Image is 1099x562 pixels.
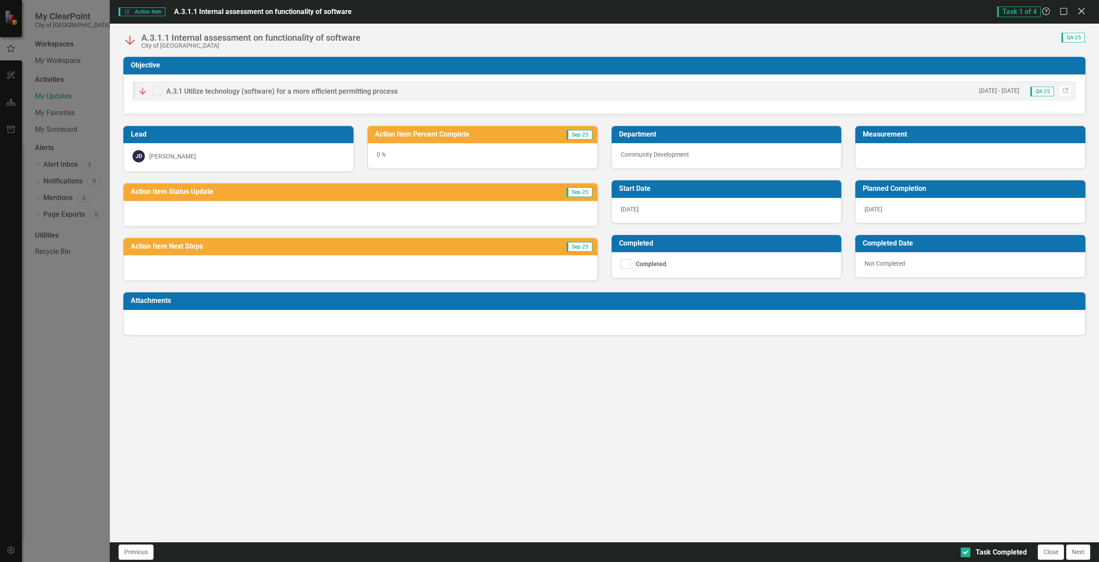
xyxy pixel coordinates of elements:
span: A.3.1 Utilize technology (software) for a more efficient permitting process [166,87,398,95]
h3: Action Item Status Update [131,188,480,196]
button: Close [1038,544,1064,560]
div: A.3.1.1 Internal assessment on functionality of software [141,33,360,42]
span: Sep-25 [567,242,592,252]
div: Task Completed [976,548,1027,558]
h3: Measurement [863,130,1081,138]
button: Previous [119,544,154,560]
div: JD [133,150,145,162]
h3: Objective [131,61,1081,69]
span: [DATE] [621,206,639,213]
img: Off Track [137,86,148,96]
span: A.3.1.1 Internal assessment on functionality of software [174,7,352,16]
span: Sep-25 [567,187,592,197]
h3: Action Item Percent Complete [375,130,545,138]
span: Q4-25 [1061,33,1085,42]
div: Not Completed [855,252,1085,277]
div: City of [GEOGRAPHIC_DATA] [141,42,360,49]
h3: Attachments [131,297,1081,305]
span: Action Item [119,7,165,16]
span: Sep-25 [567,130,592,140]
h3: Start Date [619,185,837,193]
span: Task 1 of 4 [997,7,1041,17]
h3: Completed [619,239,837,247]
h3: Department [619,130,837,138]
small: [DATE] - [DATE] [979,87,1019,95]
span: Community Development [621,151,689,158]
h3: Action Item Next Steps [131,242,468,250]
span: [DATE] [864,206,882,213]
div: [PERSON_NAME] [149,152,196,161]
span: Q4-25 [1030,87,1054,96]
h3: Lead [131,130,349,138]
img: Off Track [123,33,137,47]
div: 0 % [367,143,598,169]
h3: Completed Date [863,239,1081,247]
h3: Planned Completion [863,185,1081,193]
button: Next [1066,544,1090,560]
